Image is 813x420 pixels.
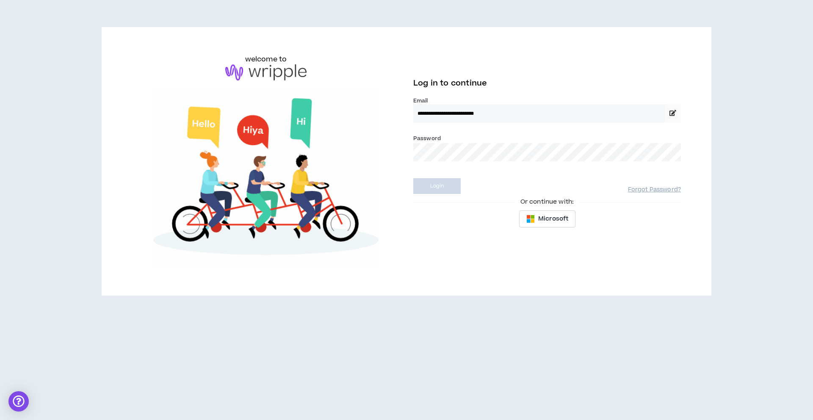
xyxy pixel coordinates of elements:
h6: welcome to [245,54,287,64]
button: Login [413,178,461,194]
span: Log in to continue [413,78,487,88]
span: Or continue with: [514,197,580,207]
a: Forgot Password? [628,186,681,194]
label: Password [413,135,441,142]
span: Microsoft [538,214,568,224]
button: Microsoft [519,210,575,227]
label: Email [413,97,681,105]
img: Welcome to Wripple [132,89,400,268]
img: logo-brand.png [225,64,307,80]
div: Open Intercom Messenger [8,391,29,412]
